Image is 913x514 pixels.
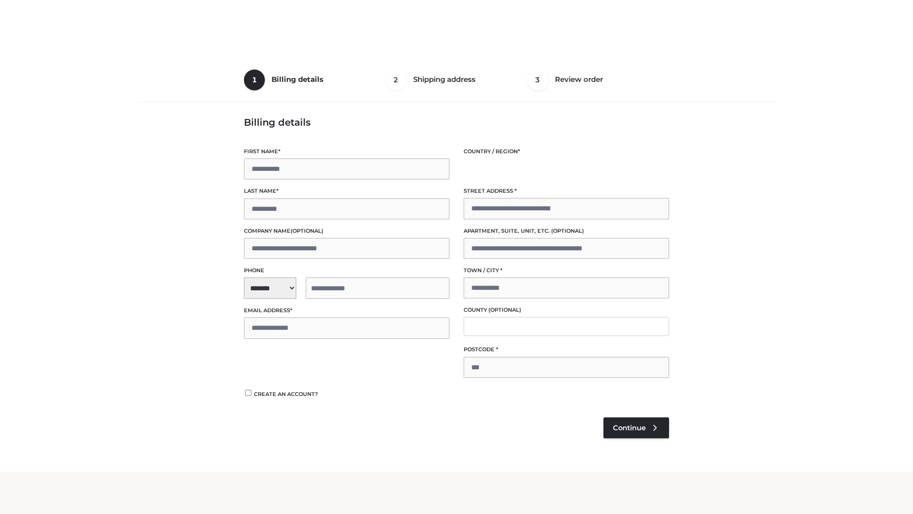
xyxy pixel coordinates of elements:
[488,306,521,313] span: (optional)
[244,117,669,128] h3: Billing details
[254,391,318,397] span: Create an account?
[464,227,669,236] label: Apartment, suite, unit, etc.
[244,187,449,196] label: Last name
[244,390,253,396] input: Create an account?
[244,227,449,236] label: Company name
[603,417,669,438] a: Continue
[464,187,669,196] label: Street address
[464,266,669,275] label: Town / City
[244,306,449,315] label: Email address
[551,227,584,234] span: (optional)
[291,227,323,234] span: (optional)
[464,345,669,354] label: Postcode
[244,266,449,275] label: Phone
[464,147,669,156] label: Country / Region
[613,424,646,432] span: Continue
[244,147,449,156] label: First name
[464,306,669,315] label: County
